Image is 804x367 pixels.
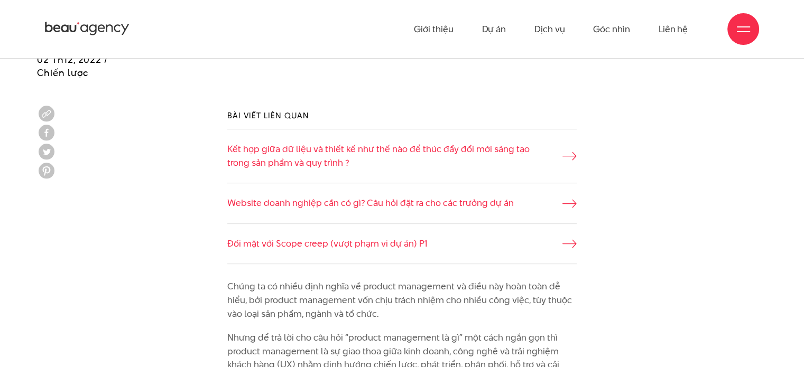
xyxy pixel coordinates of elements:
span: 02 Th12, 2022 / Chiến lược [37,53,108,79]
a: Kết hợp giữa dữ liệu và thiết kế như thế nào để thúc đẩy đổi mới sáng tạo trong sản phẩm và quy t... [227,143,577,170]
a: Website doanh nghiệp cần có gì? Câu hỏi đặt ra cho các trưởng dự án [227,196,577,210]
p: Chúng ta có nhiều định nghĩa về product management và điều này hoàn toàn dễ hiểu, bởi product man... [227,280,577,321]
h3: Bài viết liên quan [227,110,577,121]
a: Đối mặt với Scope creep (vượt phạm vi dự án) P1 [227,237,577,251]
